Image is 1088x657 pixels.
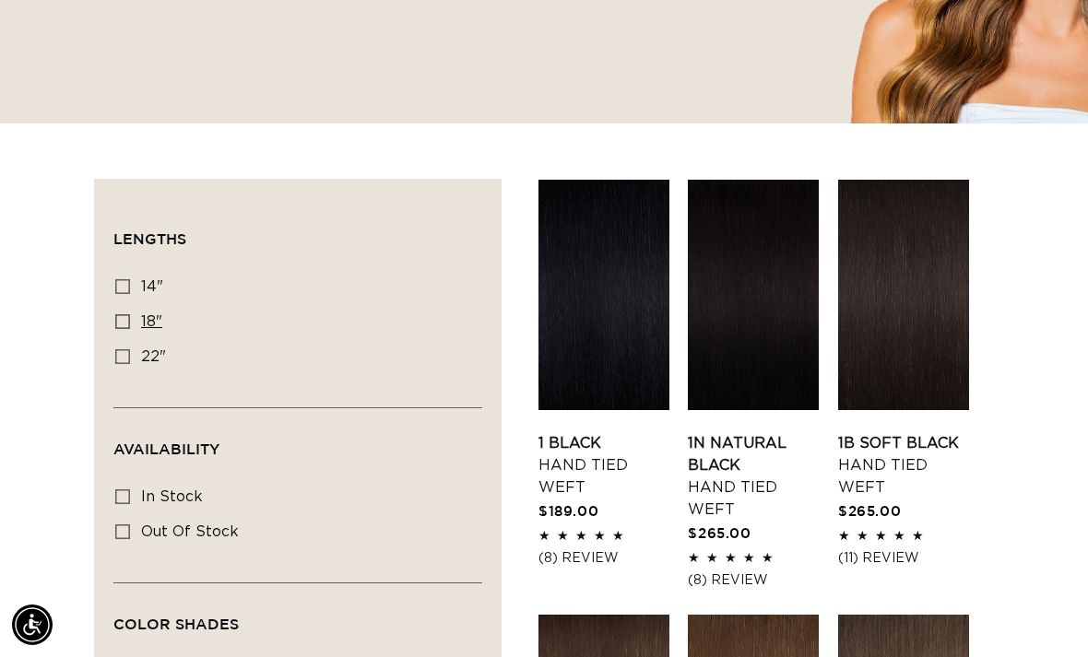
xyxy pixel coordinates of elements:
span: 18" [141,314,162,329]
span: Color Shades [113,616,239,632]
span: 22" [141,349,166,364]
summary: Lengths (0 selected) [113,198,482,264]
a: 1B Soft Black Hand Tied Weft [838,432,969,499]
summary: Color Shades (0 selected) [113,583,482,650]
summary: Availability (0 selected) [113,408,482,475]
span: Lengths [113,230,186,247]
a: 1N Natural Black Hand Tied Weft [688,432,819,521]
span: Availability [113,440,219,457]
span: 14" [141,279,163,294]
a: 1 Black Hand Tied Weft [538,432,669,499]
span: In stock [141,489,203,504]
div: Accessibility Menu [12,604,53,645]
span: Out of stock [141,524,239,539]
